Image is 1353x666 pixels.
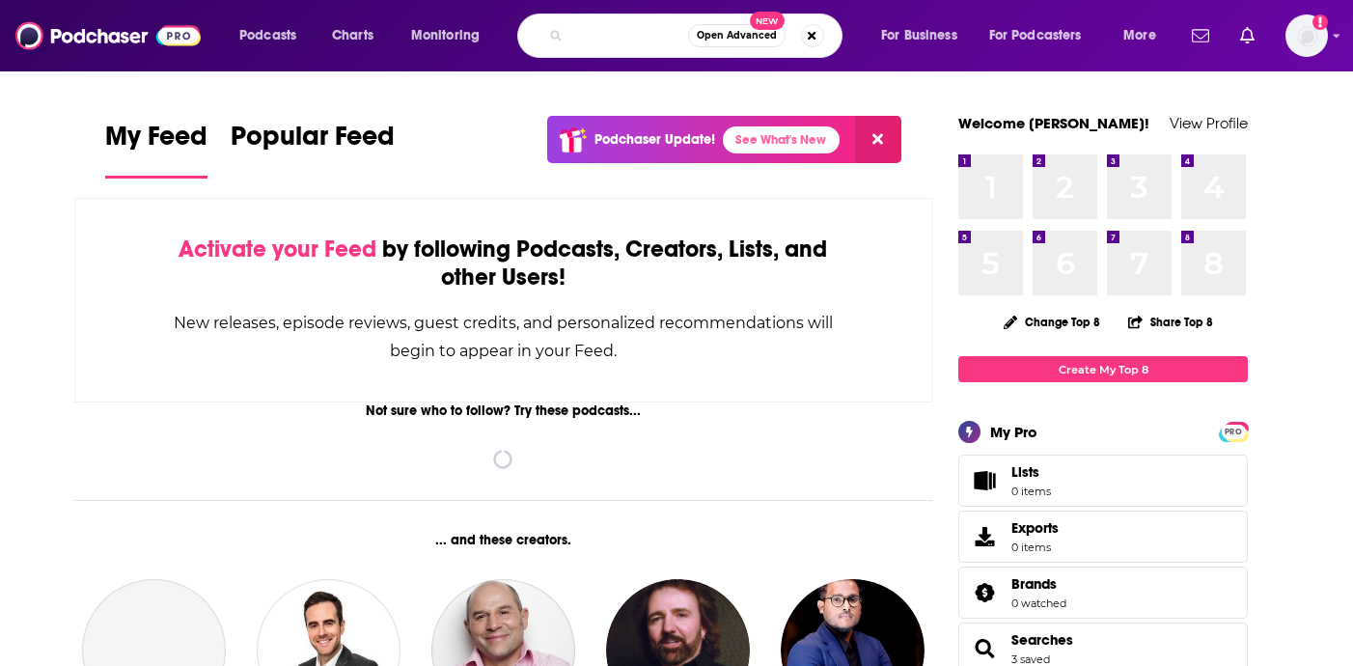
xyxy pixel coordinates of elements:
[74,402,932,419] div: Not sure who to follow? Try these podcasts...
[1011,631,1073,649] a: Searches
[179,235,376,264] span: Activate your Feed
[1312,14,1328,30] svg: Add a profile image
[992,310,1112,334] button: Change Top 8
[989,22,1082,49] span: For Podcasters
[398,20,505,51] button: open menu
[965,523,1004,550] span: Exports
[594,131,715,148] p: Podchaser Update!
[231,120,395,164] span: Popular Feed
[1123,22,1156,49] span: More
[105,120,207,164] span: My Feed
[688,24,786,47] button: Open AdvancedNew
[226,20,321,51] button: open menu
[958,455,1248,507] a: Lists
[1011,463,1039,481] span: Lists
[1285,14,1328,57] img: User Profile
[1285,14,1328,57] button: Show profile menu
[105,120,207,179] a: My Feed
[74,532,932,548] div: ... and these creators.
[1170,114,1248,132] a: View Profile
[319,20,385,51] a: Charts
[1011,575,1057,593] span: Brands
[990,423,1037,441] div: My Pro
[1232,19,1262,52] a: Show notifications dropdown
[1011,652,1050,666] a: 3 saved
[965,635,1004,662] a: Searches
[958,511,1248,563] a: Exports
[536,14,861,58] div: Search podcasts, credits, & more...
[977,20,1110,51] button: open menu
[881,22,957,49] span: For Business
[1011,597,1066,610] a: 0 watched
[750,12,785,30] span: New
[172,236,835,291] div: by following Podcasts, Creators, Lists, and other Users!
[965,467,1004,494] span: Lists
[1184,19,1217,52] a: Show notifications dropdown
[332,22,373,49] span: Charts
[1011,519,1059,537] span: Exports
[868,20,981,51] button: open menu
[231,120,395,179] a: Popular Feed
[1011,485,1051,498] span: 0 items
[1011,575,1066,593] a: Brands
[958,114,1149,132] a: Welcome [PERSON_NAME]!
[1011,463,1051,481] span: Lists
[239,22,296,49] span: Podcasts
[697,31,777,41] span: Open Advanced
[958,567,1248,619] span: Brands
[1222,425,1245,439] span: PRO
[1110,20,1180,51] button: open menu
[958,356,1248,382] a: Create My Top 8
[172,309,835,365] div: New releases, episode reviews, guest credits, and personalized recommendations will begin to appe...
[570,20,688,51] input: Search podcasts, credits, & more...
[1222,424,1245,438] a: PRO
[411,22,480,49] span: Monitoring
[1127,303,1214,341] button: Share Top 8
[965,579,1004,606] a: Brands
[1011,541,1059,554] span: 0 items
[1285,14,1328,57] span: Logged in as sashagoldin
[723,126,840,153] a: See What's New
[15,17,201,54] img: Podchaser - Follow, Share and Rate Podcasts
